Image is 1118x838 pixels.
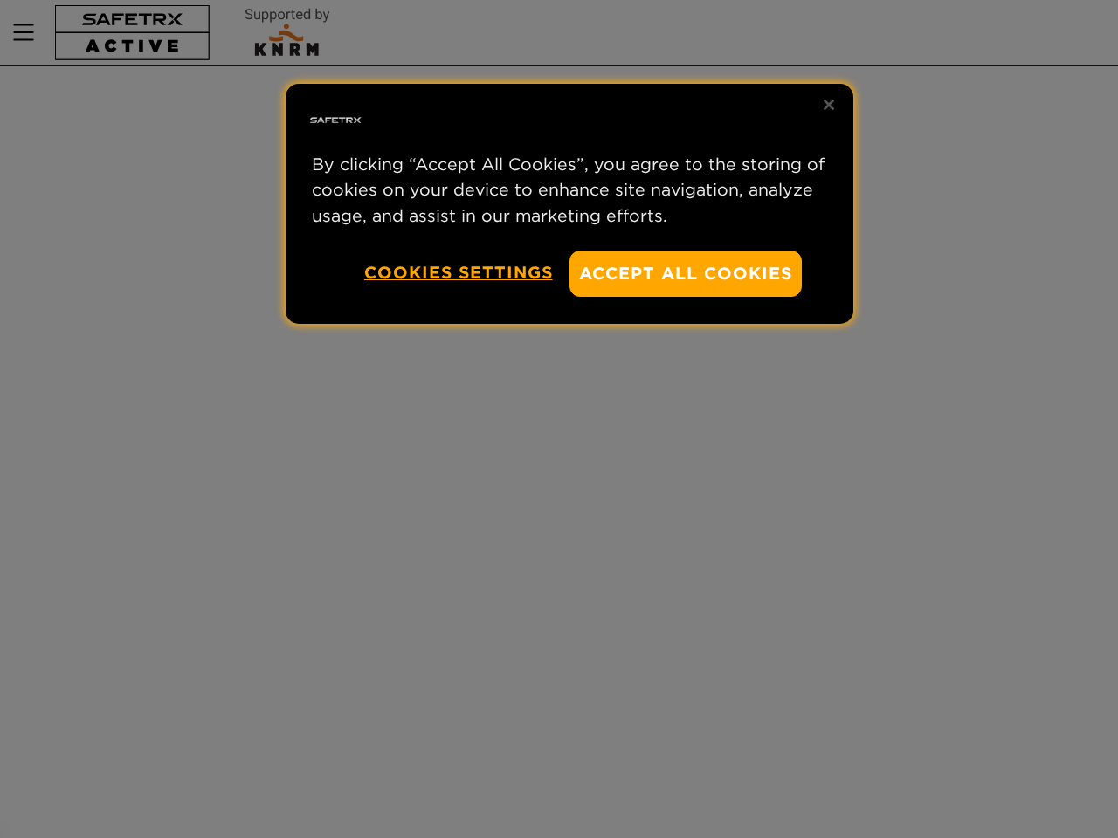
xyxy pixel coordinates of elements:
p: By clicking “Accept All Cookies”, you agree to the storing of cookies on your device to enhance s... [312,152,827,229]
img: Safe Tracks [307,93,363,148]
button: Cookies Settings [364,251,553,295]
button: Accept All Cookies [569,251,802,297]
button: Close [810,86,848,124]
div: Privacy [286,84,853,324]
